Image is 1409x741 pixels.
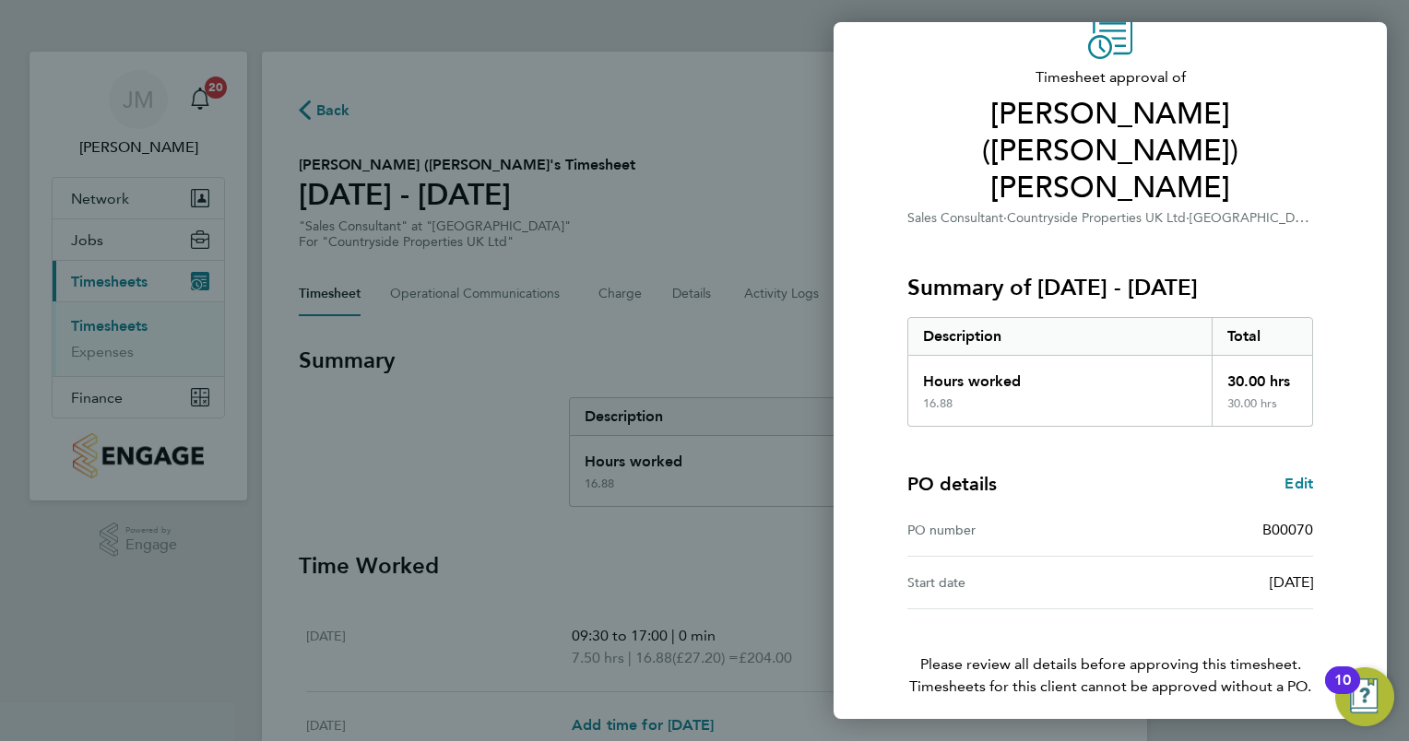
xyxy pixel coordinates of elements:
[1212,396,1313,426] div: 30.00 hrs
[907,571,1110,594] div: Start date
[907,519,1110,541] div: PO number
[1007,210,1186,226] span: Countryside Properties UK Ltd
[1003,210,1007,226] span: ·
[1212,356,1313,396] div: 30.00 hrs
[1334,680,1351,704] div: 10
[885,676,1335,698] span: Timesheets for this client cannot be approved without a PO.
[1190,208,1370,226] span: [GEOGRAPHIC_DATA] Phase 2
[907,66,1313,88] span: Timesheet approval of
[923,396,953,411] div: 16.88
[1285,473,1313,495] a: Edit
[885,609,1335,698] p: Please review all details before approving this timesheet.
[907,273,1313,302] h3: Summary of [DATE] - [DATE]
[1335,667,1394,726] button: Open Resource Center, 10 new notifications
[1285,475,1313,492] span: Edit
[1110,571,1313,594] div: [DATE]
[907,210,1003,226] span: Sales Consultant
[1186,210,1190,226] span: ·
[907,317,1313,427] div: Summary of 01 - 07 Sep 2025
[907,471,997,497] h4: PO details
[908,356,1212,396] div: Hours worked
[1212,318,1313,355] div: Total
[1262,521,1313,538] span: B00070
[907,96,1313,206] span: [PERSON_NAME] ([PERSON_NAME]) [PERSON_NAME]
[908,318,1212,355] div: Description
